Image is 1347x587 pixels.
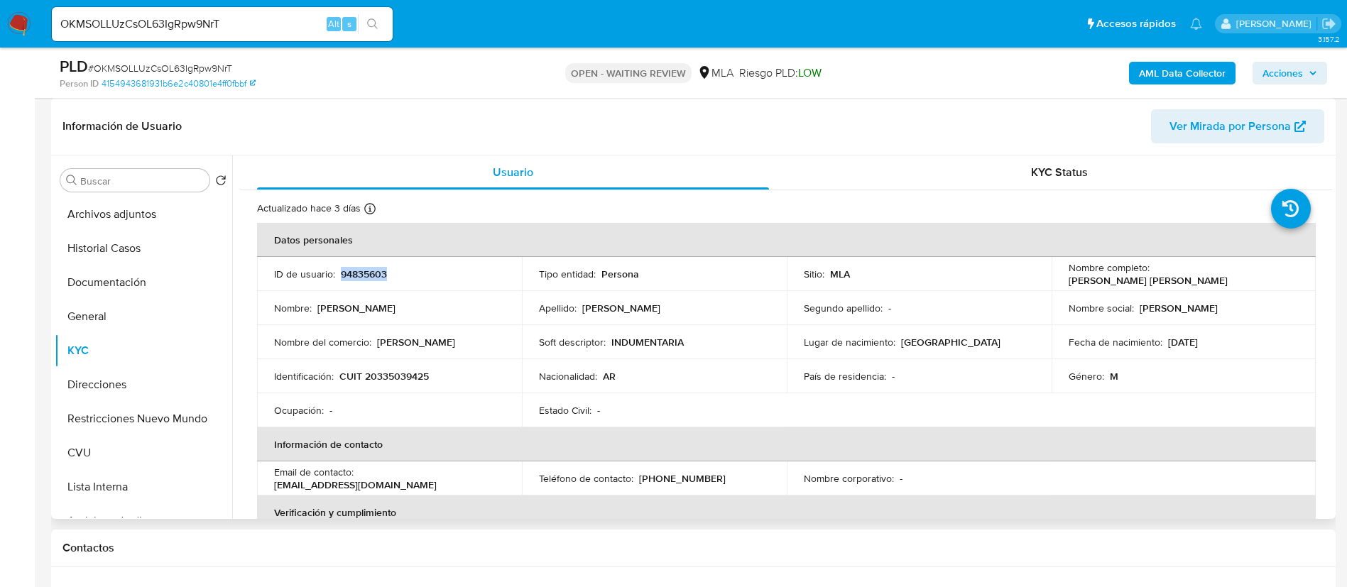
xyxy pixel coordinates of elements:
[215,175,227,190] button: Volver al orden por defecto
[1129,62,1236,84] button: AML Data Collector
[804,336,895,349] p: Lugar de nacimiento :
[1318,33,1340,45] span: 3.157.2
[804,472,894,485] p: Nombre corporativo :
[55,334,232,368] button: KYC
[339,370,429,383] p: CUIT 20335039425
[639,472,726,485] p: [PHONE_NUMBER]
[55,504,232,538] button: Anticipos de dinero
[697,65,734,81] div: MLA
[55,265,232,300] button: Documentación
[582,302,660,314] p: [PERSON_NAME]
[52,15,393,33] input: Buscar usuario o caso...
[1168,336,1198,349] p: [DATE]
[1263,62,1303,84] span: Acciones
[901,336,1000,349] p: [GEOGRAPHIC_DATA]
[347,17,351,31] span: s
[603,370,616,383] p: AR
[900,472,902,485] p: -
[1253,62,1327,84] button: Acciones
[62,541,1324,555] h1: Contactos
[601,268,639,280] p: Persona
[804,370,886,383] p: País de residencia :
[55,300,232,334] button: General
[257,427,1316,461] th: Información de contacto
[358,14,387,34] button: search-icon
[1069,336,1162,349] p: Fecha de nacimiento :
[55,197,232,231] button: Archivos adjuntos
[597,404,600,417] p: -
[539,404,591,417] p: Estado Civil :
[257,202,361,215] p: Actualizado hace 3 días
[377,336,455,349] p: [PERSON_NAME]
[539,472,633,485] p: Teléfono de contacto :
[1190,18,1202,30] a: Notificaciones
[1110,370,1118,383] p: M
[60,55,88,77] b: PLD
[1069,274,1228,287] p: [PERSON_NAME] [PERSON_NAME]
[539,336,606,349] p: Soft descriptor :
[804,268,824,280] p: Sitio :
[66,175,77,186] button: Buscar
[329,404,332,417] p: -
[493,164,533,180] span: Usuario
[55,231,232,265] button: Historial Casos
[274,404,324,417] p: Ocupación :
[1151,109,1324,143] button: Ver Mirada por Persona
[1096,16,1176,31] span: Accesos rápidos
[341,268,387,280] p: 94835603
[830,268,850,280] p: MLA
[611,336,684,349] p: INDUMENTARIA
[102,77,256,90] a: 4154943681931b6e2c40801e4ff0fbbf
[1069,261,1150,274] p: Nombre completo :
[1069,370,1104,383] p: Género :
[274,466,354,478] p: Email de contacto :
[60,77,99,90] b: Person ID
[274,336,371,349] p: Nombre del comercio :
[55,368,232,402] button: Direcciones
[888,302,891,314] p: -
[55,470,232,504] button: Lista Interna
[539,370,597,383] p: Nacionalidad :
[1140,302,1218,314] p: [PERSON_NAME]
[80,175,204,187] input: Buscar
[257,495,1316,530] th: Verificación y cumplimiento
[565,63,692,83] p: OPEN - WAITING REVIEW
[274,302,312,314] p: Nombre :
[539,302,577,314] p: Apellido :
[55,436,232,470] button: CVU
[274,478,437,491] p: [EMAIL_ADDRESS][DOMAIN_NAME]
[1031,164,1088,180] span: KYC Status
[1069,302,1134,314] p: Nombre social :
[55,402,232,436] button: Restricciones Nuevo Mundo
[274,370,334,383] p: Identificación :
[892,370,895,383] p: -
[1236,17,1316,31] p: micaela.pliatskas@mercadolibre.com
[88,61,232,75] span: # OKMSOLLUzCsOL63IgRpw9NrT
[317,302,396,314] p: [PERSON_NAME]
[539,268,596,280] p: Tipo entidad :
[798,65,822,81] span: LOW
[274,268,335,280] p: ID de usuario :
[328,17,339,31] span: Alt
[1169,109,1291,143] span: Ver Mirada por Persona
[739,65,822,81] span: Riesgo PLD:
[1321,16,1336,31] a: Salir
[257,223,1316,257] th: Datos personales
[1139,62,1226,84] b: AML Data Collector
[62,119,182,133] h1: Información de Usuario
[804,302,883,314] p: Segundo apellido :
